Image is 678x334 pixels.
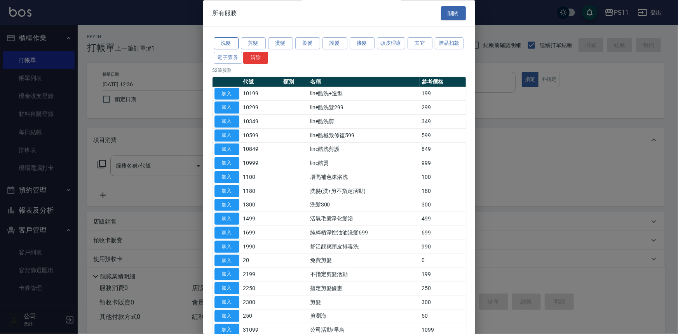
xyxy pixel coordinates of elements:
[214,296,239,308] button: 加入
[214,129,239,142] button: 加入
[214,199,239,211] button: 加入
[214,52,242,64] button: 電子票券
[241,296,282,310] td: 2300
[420,77,466,87] th: 參考價格
[241,101,282,115] td: 10299
[241,87,282,101] td: 10199
[214,116,239,128] button: 加入
[241,143,282,157] td: 10849
[420,310,466,324] td: 50
[241,156,282,170] td: 10999
[241,198,282,212] td: 1300
[377,38,406,50] button: 頭皮理療
[214,102,239,114] button: 加入
[241,212,282,226] td: 1499
[322,38,347,50] button: 護髮
[420,212,466,226] td: 499
[308,87,420,101] td: line酷洗+造型
[420,184,466,198] td: 180
[214,171,239,184] button: 加入
[308,115,420,129] td: line酷洗剪
[268,38,293,50] button: 燙髮
[295,38,320,50] button: 染髮
[214,255,239,267] button: 加入
[420,143,466,157] td: 849
[308,240,420,254] td: 舒活靓爽頭皮排毒洗
[214,213,239,225] button: 加入
[420,170,466,184] td: 100
[213,67,466,74] p: 52 筆服務
[420,296,466,310] td: 300
[308,156,420,170] td: line酷燙
[241,254,282,268] td: 20
[241,38,266,50] button: 剪髮
[408,38,432,50] button: 其它
[308,170,420,184] td: 增亮補色沫浴洗
[308,143,420,157] td: line酷洗剪護
[441,6,466,21] button: 關閉
[420,115,466,129] td: 349
[241,226,282,240] td: 1699
[241,282,282,296] td: 2250
[214,241,239,253] button: 加入
[308,310,420,324] td: 剪瀏海
[243,52,268,64] button: 清除
[420,87,466,101] td: 199
[214,269,239,281] button: 加入
[420,254,466,268] td: 0
[214,143,239,156] button: 加入
[308,129,420,143] td: line酷極致修復599
[214,283,239,295] button: 加入
[420,129,466,143] td: 599
[420,226,466,240] td: 699
[435,38,464,50] button: 贈品扣款
[281,77,308,87] th: 類別
[308,101,420,115] td: line酷洗髮299
[308,226,420,240] td: 純粹植淨控油油洗髮699
[308,198,420,212] td: 洗髮300
[214,38,239,50] button: 洗髮
[214,227,239,239] button: 加入
[308,77,420,87] th: 名稱
[214,310,239,322] button: 加入
[308,184,420,198] td: 洗髮(洗+剪不指定活動)
[214,185,239,197] button: 加入
[350,38,375,50] button: 接髮
[241,170,282,184] td: 1100
[241,184,282,198] td: 1180
[308,296,420,310] td: 剪髮
[420,101,466,115] td: 299
[420,156,466,170] td: 999
[420,282,466,296] td: 250
[420,268,466,282] td: 199
[241,129,282,143] td: 10599
[214,88,239,100] button: 加入
[213,9,237,17] span: 所有服務
[308,254,420,268] td: 免費剪髮
[214,157,239,170] button: 加入
[308,212,420,226] td: 活氧毛囊淨化髮浴
[241,240,282,254] td: 1990
[308,268,420,282] td: 不指定剪髮活動
[308,282,420,296] td: 指定剪髮優惠
[241,77,282,87] th: 代號
[420,198,466,212] td: 300
[241,115,282,129] td: 10349
[241,310,282,324] td: 250
[420,240,466,254] td: 990
[241,268,282,282] td: 2199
